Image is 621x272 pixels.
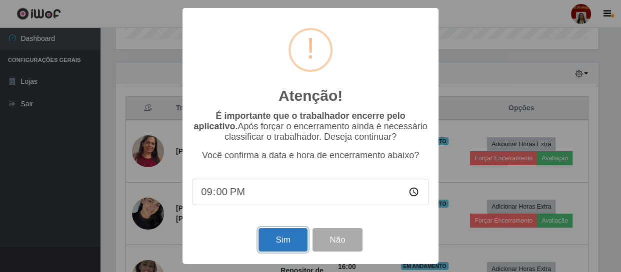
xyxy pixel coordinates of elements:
h2: Atenção! [278,87,342,105]
p: Após forçar o encerramento ainda é necessário classificar o trabalhador. Deseja continuar? [192,111,428,142]
button: Não [312,228,362,252]
button: Sim [258,228,307,252]
b: É importante que o trabalhador encerre pelo aplicativo. [193,111,405,131]
p: Você confirma a data e hora de encerramento abaixo? [192,150,428,161]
